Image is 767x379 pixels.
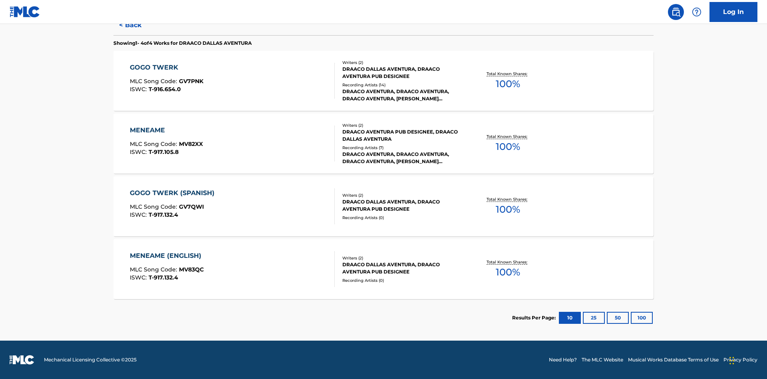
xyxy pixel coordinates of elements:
div: Writers ( 2 ) [342,255,463,261]
img: MLC Logo [10,6,40,18]
div: DRAACO AVENTURA PUB DESIGNEE, DRAACO DALLAS AVENTURA [342,128,463,143]
a: Privacy Policy [723,356,757,363]
div: Help [689,4,705,20]
button: 25 [583,312,605,324]
span: GV7PNK [179,78,203,85]
div: DRAACO DALLAS AVENTURA, DRAACO AVENTURA PUB DESIGNEE [342,66,463,80]
span: MLC Song Code : [130,203,179,210]
span: MV82XX [179,140,203,148]
div: DRAACO AVENTURA, DRAACO AVENTURA, DRAACO AVENTURA, [PERSON_NAME] AVENTURA, DRAACO AVENTURA [342,151,463,165]
div: DRAACO AVENTURA, DRAACO AVENTURA, DRAACO AVENTURA, [PERSON_NAME] AVENTURA, DRAACO AVENTURA [342,88,463,102]
div: GOGO TWERK [130,63,203,72]
span: 100 % [496,140,520,154]
div: Writers ( 2 ) [342,60,463,66]
span: ISWC : [130,86,149,93]
span: T-917.132.4 [149,211,178,218]
img: logo [10,355,34,365]
p: Showing 1 - 4 of 4 Works for DRAACO DALLAS AVENTURA [113,40,252,47]
span: MLC Song Code : [130,78,179,85]
a: The MLC Website [582,356,623,363]
div: Writers ( 2 ) [342,122,463,128]
a: GOGO TWERKMLC Song Code:GV7PNKISWC:T-916.654.0Writers (2)DRAACO DALLAS AVENTURA, DRAACO AVENTURA ... [113,51,654,111]
div: Writers ( 2 ) [342,192,463,198]
button: < Back [113,15,161,35]
div: GOGO TWERK (SPANISH) [130,188,219,198]
div: Recording Artists ( 14 ) [342,82,463,88]
span: T-917.132.4 [149,274,178,281]
span: T-916.654.0 [149,86,181,93]
img: help [692,7,701,17]
span: MLC Song Code : [130,266,179,273]
span: Mechanical Licensing Collective © 2025 [44,356,137,363]
p: Total Known Shares: [487,134,529,140]
div: Recording Artists ( 7 ) [342,145,463,151]
div: Drag [729,349,734,373]
a: MENEAME (ENGLISH)MLC Song Code:MV83QCISWC:T-917.132.4Writers (2)DRAACO DALLAS AVENTURA, DRAACO AV... [113,239,654,299]
div: Recording Artists ( 0 ) [342,277,463,283]
span: GV7QWI [179,203,204,210]
div: Recording Artists ( 0 ) [342,215,463,221]
div: DRAACO DALLAS AVENTURA, DRAACO AVENTURA PUB DESIGNEE [342,198,463,213]
button: 50 [607,312,629,324]
a: Musical Works Database Terms of Use [628,356,719,363]
span: 100 % [496,202,520,217]
a: GOGO TWERK (SPANISH)MLC Song Code:GV7QWIISWC:T-917.132.4Writers (2)DRAACO DALLAS AVENTURA, DRAACO... [113,176,654,236]
span: 100 % [496,77,520,91]
a: Public Search [668,4,684,20]
span: MLC Song Code : [130,140,179,148]
img: search [671,7,681,17]
button: 100 [631,312,653,324]
div: DRAACO DALLAS AVENTURA, DRAACO AVENTURA PUB DESIGNEE [342,261,463,275]
span: ISWC : [130,211,149,218]
div: MENEAME [130,126,203,135]
span: ISWC : [130,274,149,281]
p: Results Per Page: [512,314,558,321]
p: Total Known Shares: [487,196,529,202]
button: 10 [559,312,581,324]
iframe: Chat Widget [727,341,767,379]
span: T-917.105.8 [149,148,179,156]
a: Need Help? [549,356,577,363]
div: MENEAME (ENGLISH) [130,251,205,261]
a: MENEAMEMLC Song Code:MV82XXISWC:T-917.105.8Writers (2)DRAACO AVENTURA PUB DESIGNEE, DRAACO DALLAS... [113,114,654,174]
span: MV83QC [179,266,204,273]
p: Total Known Shares: [487,71,529,77]
a: Log In [709,2,757,22]
span: ISWC : [130,148,149,156]
span: 100 % [496,265,520,279]
p: Total Known Shares: [487,259,529,265]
